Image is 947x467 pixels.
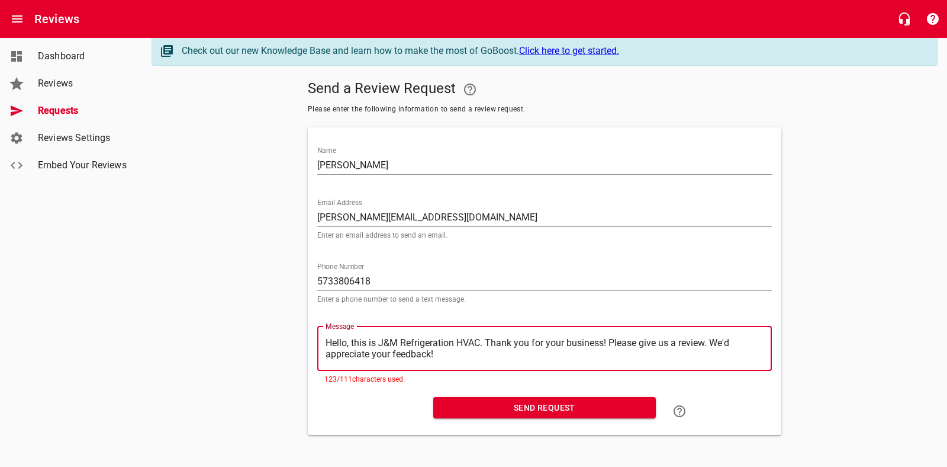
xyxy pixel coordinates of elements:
[317,232,772,239] p: Enter an email address to send an email.
[317,263,364,270] label: Phone Number
[919,5,947,33] button: Support Portal
[34,9,79,28] h6: Reviews
[38,49,128,63] span: Dashboard
[326,337,764,360] textarea: Hello, this is J&M Refrigeration HVAC. Thank you for your business! Please give us a review. We'd...
[433,397,656,419] button: Send Request
[456,75,484,104] a: Your Google or Facebook account must be connected to "Send a Review Request"
[308,104,781,116] span: Please enter the following information to send a review request.
[890,5,919,33] button: Live Chat
[665,397,694,426] a: Learn how to "Send a Review Request"
[443,401,646,415] span: Send Request
[38,76,128,91] span: Reviews
[317,199,362,206] label: Email Address
[38,158,128,172] span: Embed Your Reviews
[317,296,772,303] p: Enter a phone number to send a text message.
[182,44,925,58] div: Check out our new Knowledge Base and learn how to make the most of GoBoost.
[324,375,405,383] span: 123 / 111 characters used.
[38,104,128,118] span: Requests
[308,75,781,104] h5: Send a Review Request
[3,5,31,33] button: Open drawer
[519,45,619,56] a: Click here to get started.
[317,147,336,154] label: Name
[38,131,128,145] span: Reviews Settings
